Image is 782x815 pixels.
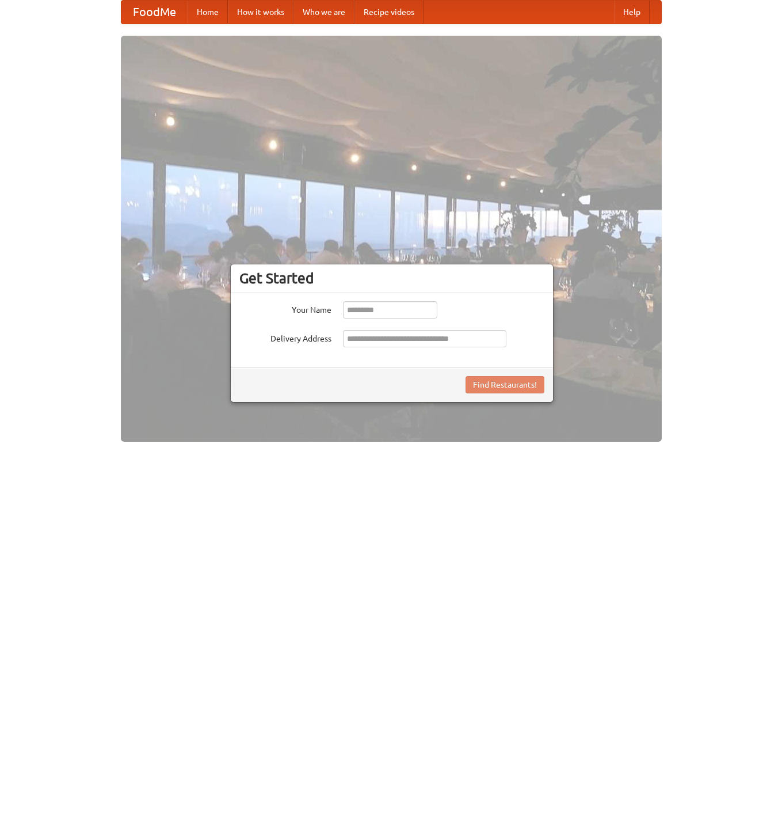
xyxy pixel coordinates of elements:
[239,330,331,344] label: Delivery Address
[228,1,293,24] a: How it works
[188,1,228,24] a: Home
[239,270,544,287] h3: Get Started
[614,1,650,24] a: Help
[121,1,188,24] a: FoodMe
[239,301,331,316] label: Your Name
[293,1,354,24] a: Who we are
[466,376,544,393] button: Find Restaurants!
[354,1,424,24] a: Recipe videos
